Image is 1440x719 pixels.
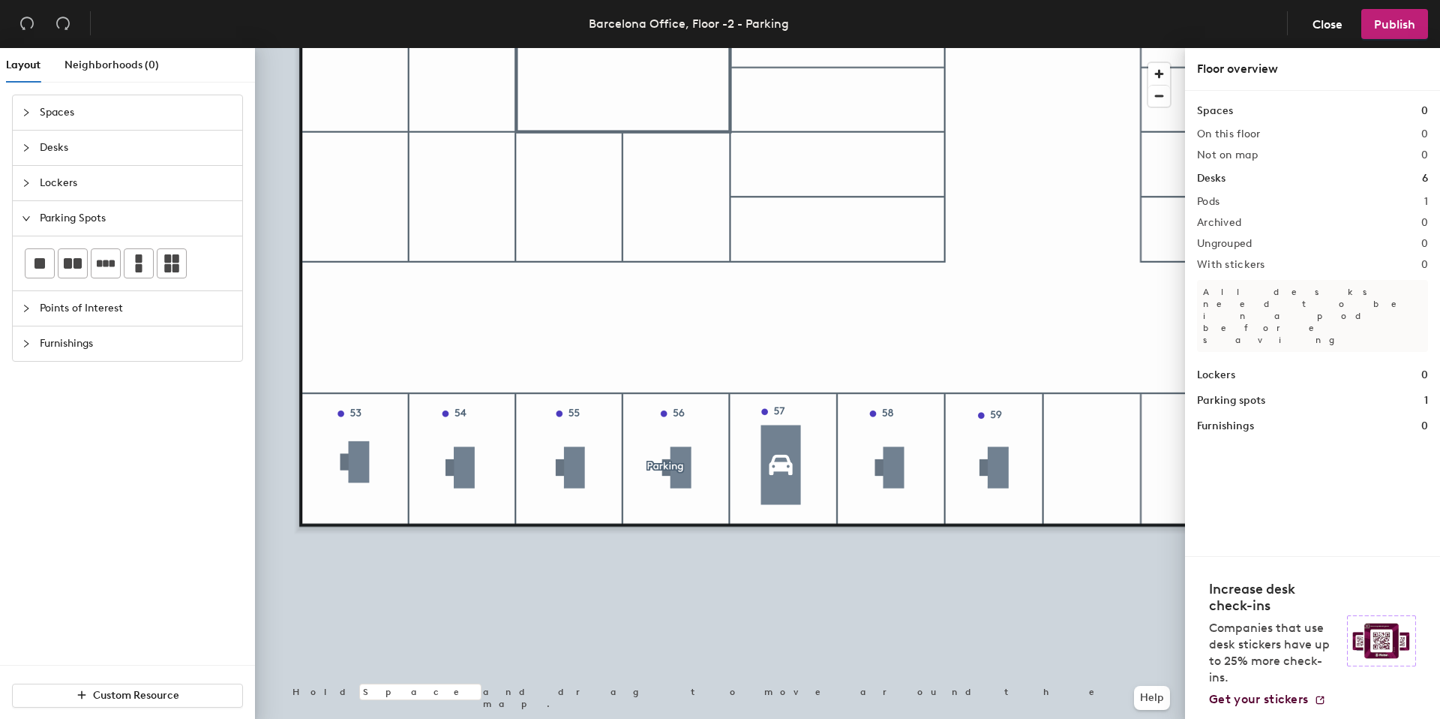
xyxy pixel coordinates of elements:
[1374,17,1415,32] span: Publish
[22,108,31,117] span: collapsed
[40,95,233,130] span: Spaces
[1197,149,1258,161] h2: Not on map
[1424,393,1428,409] h1: 1
[1197,280,1428,352] p: All desks need to be in a pod before saving
[12,9,42,39] button: Undo (⌘ + Z)
[22,339,31,348] span: collapsed
[1197,196,1219,208] h2: Pods
[1197,238,1252,250] h2: Ungrouped
[1197,259,1265,271] h2: With stickers
[1209,620,1338,686] p: Companies that use desk stickers have up to 25% more check-ins.
[1197,217,1241,229] h2: Archived
[93,689,179,702] span: Custom Resource
[22,143,31,152] span: collapsed
[12,684,243,708] button: Custom Resource
[1197,418,1254,435] h1: Furnishings
[22,179,31,188] span: collapsed
[1197,128,1261,140] h2: On this floor
[1421,259,1428,271] h2: 0
[1197,170,1225,187] h1: Desks
[1209,581,1338,614] h4: Increase desk check-ins
[1421,238,1428,250] h2: 0
[1361,9,1428,39] button: Publish
[22,214,31,223] span: expanded
[1421,367,1428,384] h1: 0
[64,59,159,71] span: Neighborhoods (0)
[40,131,233,165] span: Desks
[589,14,789,33] div: Barcelona Office, Floor -2 - Parking
[1197,60,1428,78] div: Floor overview
[40,326,233,361] span: Furnishings
[48,9,78,39] button: Redo (⌘ + ⇧ + Z)
[1422,170,1428,187] h1: 6
[6,59,40,71] span: Layout
[1424,196,1428,208] h2: 1
[1197,103,1233,119] h1: Spaces
[40,291,233,326] span: Points of Interest
[1197,367,1235,384] h1: Lockers
[1347,615,1416,666] img: Sticker logo
[22,304,31,313] span: collapsed
[40,201,233,236] span: Parking Spots
[1421,217,1428,229] h2: 0
[1209,692,1308,706] span: Get your stickers
[1312,17,1342,32] span: Close
[1300,9,1355,39] button: Close
[1421,149,1428,161] h2: 0
[1209,692,1326,707] a: Get your stickers
[1197,393,1265,409] h1: Parking spots
[1421,418,1428,435] h1: 0
[1134,686,1170,710] button: Help
[1421,103,1428,119] h1: 0
[40,166,233,200] span: Lockers
[1421,128,1428,140] h2: 0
